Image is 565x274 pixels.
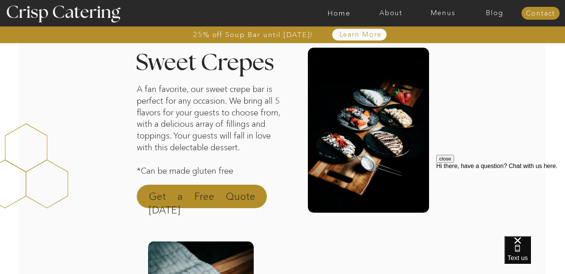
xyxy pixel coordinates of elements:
a: 25% off Soup Bar until [DATE]! [166,31,340,39]
iframe: podium webchat widget prompt [436,155,565,246]
a: Contact [521,10,560,17]
a: Learn More [322,31,399,39]
h2: Sweet Crepes [136,52,281,98]
a: Menus [417,9,469,17]
a: Get a Free Quote [DATE] [149,190,255,208]
p: A fan favorite, our sweet crepe bar is perfect for any occasion. We bring all 5 flavors for your ... [137,84,286,180]
a: About [365,9,417,17]
iframe: podium webchat widget bubble [504,236,565,274]
a: Blog [469,9,521,17]
a: Home [313,9,365,17]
